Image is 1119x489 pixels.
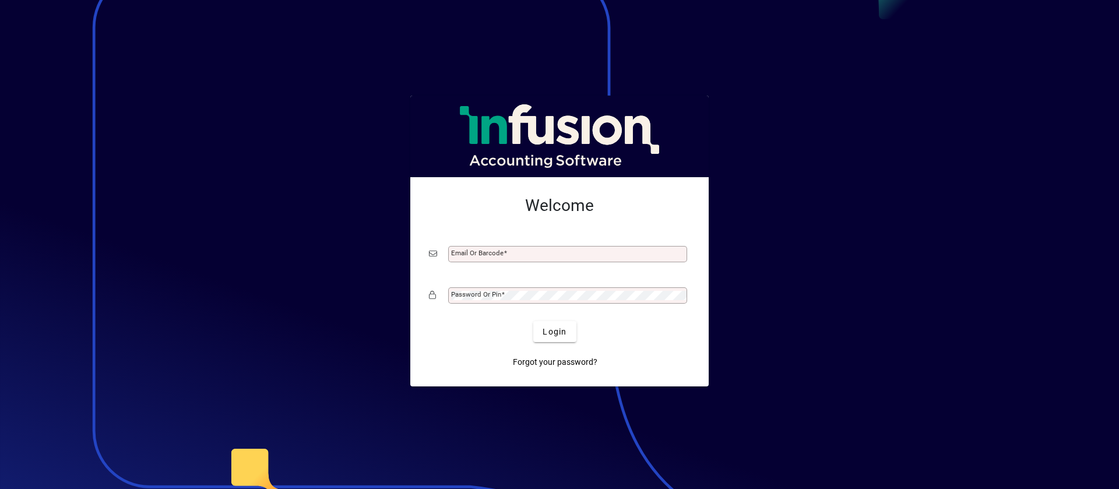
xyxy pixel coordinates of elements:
[513,356,597,368] span: Forgot your password?
[451,249,504,257] mat-label: Email or Barcode
[451,290,501,298] mat-label: Password or Pin
[429,196,690,216] h2: Welcome
[543,326,566,338] span: Login
[508,351,602,372] a: Forgot your password?
[533,321,576,342] button: Login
